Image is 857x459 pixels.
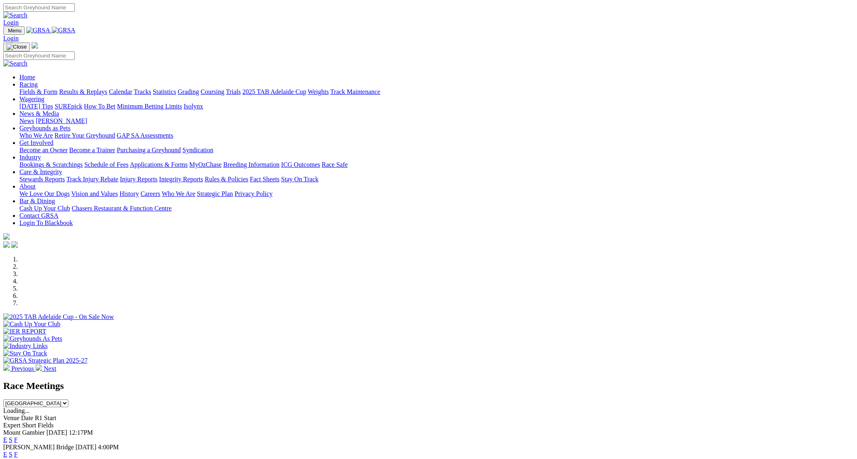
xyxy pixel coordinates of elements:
[3,342,48,350] img: Industry Links
[308,88,329,95] a: Weights
[3,42,30,51] button: Toggle navigation
[3,313,114,321] img: 2025 TAB Adelaide Cup - On Sale Now
[3,60,28,67] img: Search
[69,147,115,153] a: Become a Trainer
[109,88,132,95] a: Calendar
[19,205,70,212] a: Cash Up Your Club
[117,103,182,110] a: Minimum Betting Limits
[19,103,53,110] a: [DATE] Tips
[3,444,74,450] span: [PERSON_NAME] Bridge
[117,147,181,153] a: Purchasing a Greyhound
[8,28,21,34] span: Menu
[14,451,18,458] a: F
[14,436,18,443] a: F
[19,176,65,183] a: Stewards Reports
[3,328,46,335] img: IER REPORT
[3,233,10,240] img: logo-grsa-white.png
[19,88,854,96] div: Racing
[3,365,36,372] a: Previous
[3,414,19,421] span: Venue
[134,88,151,95] a: Tracks
[19,110,59,117] a: News & Media
[3,241,10,248] img: facebook.svg
[3,12,28,19] img: Search
[242,88,306,95] a: 2025 TAB Adelaide Cup
[235,190,273,197] a: Privacy Policy
[19,117,34,124] a: News
[22,422,36,429] span: Short
[35,414,56,421] span: R1 Start
[120,176,157,183] a: Injury Reports
[19,132,53,139] a: Who We Are
[19,190,70,197] a: We Love Our Dogs
[19,219,73,226] a: Login To Blackbook
[3,364,10,371] img: chevron-left-pager-white.svg
[19,154,41,161] a: Industry
[21,414,33,421] span: Date
[19,168,62,175] a: Care & Integrity
[19,132,854,139] div: Greyhounds as Pets
[19,147,854,154] div: Get Involved
[250,176,279,183] a: Fact Sheets
[98,444,119,450] span: 4:00PM
[3,35,19,42] a: Login
[3,380,854,391] h2: Race Meetings
[281,176,318,183] a: Stay On Track
[281,161,320,168] a: ICG Outcomes
[19,88,57,95] a: Fields & Form
[9,436,13,443] a: S
[19,161,854,168] div: Industry
[3,350,47,357] img: Stay On Track
[330,88,380,95] a: Track Maintenance
[3,422,21,429] span: Expert
[322,161,347,168] a: Race Safe
[76,444,97,450] span: [DATE]
[47,429,68,436] span: [DATE]
[3,451,7,458] a: E
[3,335,62,342] img: Greyhounds As Pets
[3,26,25,35] button: Toggle navigation
[55,103,82,110] a: SUREpick
[182,147,213,153] a: Syndication
[19,139,53,146] a: Get Involved
[36,117,87,124] a: [PERSON_NAME]
[19,205,854,212] div: Bar & Dining
[38,422,53,429] span: Fields
[84,161,128,168] a: Schedule of Fees
[69,429,93,436] span: 12:17PM
[201,88,224,95] a: Coursing
[84,103,116,110] a: How To Bet
[19,125,70,132] a: Greyhounds as Pets
[32,42,38,49] img: logo-grsa-white.png
[117,132,174,139] a: GAP SA Assessments
[3,19,19,26] a: Login
[162,190,195,197] a: Who We Are
[178,88,199,95] a: Grading
[197,190,233,197] a: Strategic Plan
[11,365,34,372] span: Previous
[19,212,58,219] a: Contact GRSA
[19,176,854,183] div: Care & Integrity
[3,321,60,328] img: Cash Up Your Club
[223,161,279,168] a: Breeding Information
[3,429,45,436] span: Mount Gambier
[26,27,50,34] img: GRSA
[55,132,115,139] a: Retire Your Greyhound
[19,96,44,102] a: Wagering
[71,190,118,197] a: Vision and Values
[66,176,118,183] a: Track Injury Rebate
[184,103,203,110] a: Isolynx
[59,88,107,95] a: Results & Replays
[19,190,854,198] div: About
[3,407,30,414] span: Loading...
[19,161,83,168] a: Bookings & Scratchings
[19,103,854,110] div: Wagering
[205,176,248,183] a: Rules & Policies
[19,147,68,153] a: Become an Owner
[3,51,75,60] input: Search
[36,364,42,371] img: chevron-right-pager-white.svg
[3,357,87,364] img: GRSA Strategic Plan 2025-27
[9,451,13,458] a: S
[72,205,171,212] a: Chasers Restaurant & Function Centre
[19,81,38,88] a: Racing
